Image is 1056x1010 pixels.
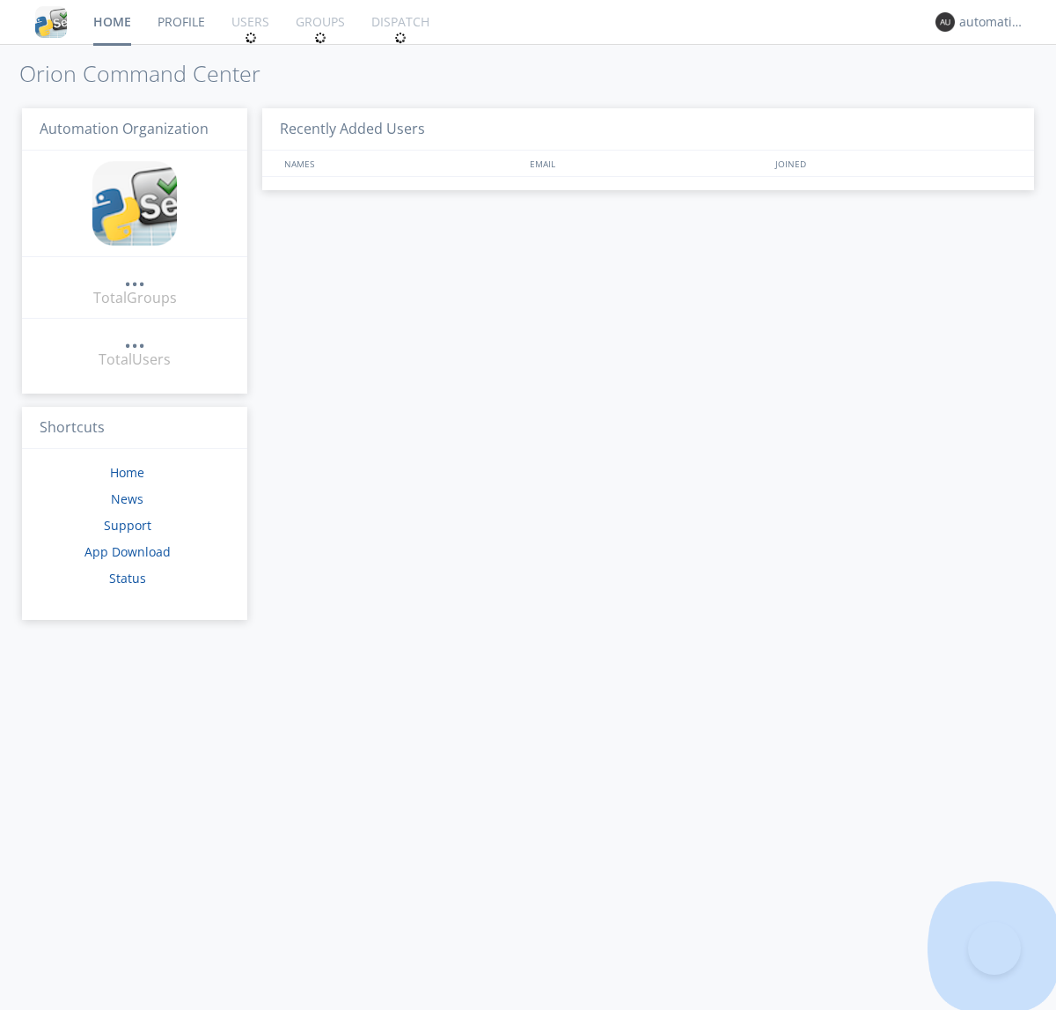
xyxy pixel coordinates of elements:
[40,119,209,138] span: Automation Organization
[262,108,1034,151] h3: Recently Added Users
[124,329,145,350] a: ...
[935,12,955,32] img: 373638.png
[968,922,1021,975] iframe: Toggle Customer Support
[124,329,145,347] div: ...
[394,32,407,44] img: spin.svg
[84,543,171,560] a: App Download
[93,288,177,308] div: Total Groups
[124,268,145,285] div: ...
[35,6,67,38] img: cddb5a64eb264b2086981ab96f4c1ba7
[109,570,146,586] a: Status
[280,151,521,176] div: NAMES
[22,407,247,450] h3: Shortcuts
[525,151,771,176] div: EMAIL
[104,517,151,534] a: Support
[959,13,1025,31] div: automation+atlas0022
[124,268,145,288] a: ...
[111,490,143,507] a: News
[771,151,1017,176] div: JOINED
[110,464,144,481] a: Home
[245,32,257,44] img: spin.svg
[92,161,177,246] img: cddb5a64eb264b2086981ab96f4c1ba7
[99,350,171,370] div: Total Users
[314,32,326,44] img: spin.svg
